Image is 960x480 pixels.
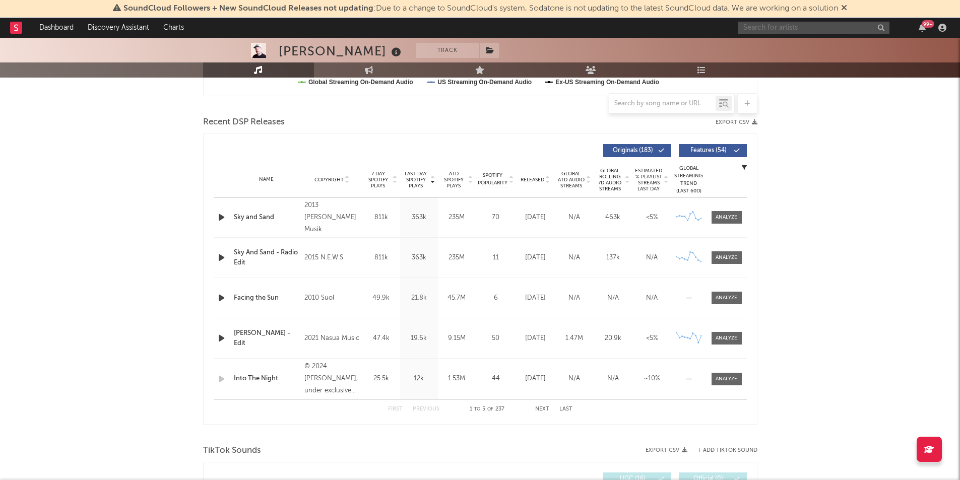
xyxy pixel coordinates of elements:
div: N/A [596,374,630,384]
a: Sky And Sand - Radio Edit [234,248,300,267]
div: 811k [365,213,398,223]
button: + Add TikTok Sound [687,448,757,453]
div: © 2024 [PERSON_NAME], under exclusive license to Universal Music GmbH [304,361,359,397]
div: 50 [478,333,514,344]
div: [PERSON_NAME] [279,43,404,59]
div: 25.5k [365,374,398,384]
div: 12k [403,374,435,384]
div: 45.7M [440,293,473,303]
text: Ex-US Streaming On-Demand Audio [555,79,659,86]
input: Search for artists [738,22,889,34]
div: 11 [478,253,514,263]
span: : Due to a change to SoundCloud's system, Sodatone is not updating to the latest SoundCloud data.... [123,5,838,13]
div: 463k [596,213,630,223]
div: 20.9k [596,333,630,344]
div: [DATE] [519,213,552,223]
text: Global Streaming On-Demand Audio [308,79,413,86]
a: Facing the Sun [234,293,300,303]
div: 2015 N.E.W.S. [304,252,359,264]
div: ~ 10 % [635,374,669,384]
div: 9.15M [440,333,473,344]
a: Sky and Sand [234,213,300,223]
div: 363k [403,253,435,263]
div: 1.47M [557,333,591,344]
a: Charts [156,18,191,38]
div: N/A [635,253,669,263]
div: N/A [557,374,591,384]
a: [PERSON_NAME] - Edit [234,328,300,348]
span: Spotify Popularity [478,172,507,187]
a: Into The Night [234,374,300,384]
div: 49.9k [365,293,398,303]
span: Global ATD Audio Streams [557,171,585,189]
button: Track [416,43,479,58]
div: 44 [478,374,514,384]
span: SoundCloud Followers + New SoundCloud Releases not updating [123,5,373,13]
button: Features(54) [679,144,747,157]
div: 2010 Suol [304,292,359,304]
div: 235M [440,253,473,263]
div: 235M [440,213,473,223]
div: 1 5 237 [460,403,515,416]
span: to [474,407,480,412]
div: N/A [635,293,669,303]
div: 811k [365,253,398,263]
span: Estimated % Playlist Streams Last Day [635,168,663,192]
button: Previous [413,406,439,412]
div: N/A [557,213,591,223]
div: 6 [478,293,514,303]
span: Dismiss [841,5,847,13]
div: 19.6k [403,333,435,344]
a: Dashboard [32,18,81,38]
div: [DATE] [519,293,552,303]
button: 99+ [919,24,926,32]
div: Global Streaming Trend (Last 60D) [674,165,704,195]
div: 70 [478,213,514,223]
div: N/A [557,253,591,263]
span: Last Day Spotify Plays [403,171,429,189]
button: Next [535,406,549,412]
div: 363k [403,213,435,223]
div: N/A [596,293,630,303]
div: [DATE] [519,374,552,384]
button: + Add TikTok Sound [697,448,757,453]
button: First [388,406,403,412]
span: Global Rolling 7D Audio Streams [596,168,624,192]
div: 137k [596,253,630,263]
div: 2021 Nasua Music [304,332,359,345]
span: Copyright [314,177,344,183]
a: Discovery Assistant [81,18,156,38]
span: Features ( 54 ) [685,148,732,154]
div: [DATE] [519,333,552,344]
div: [DATE] [519,253,552,263]
span: Originals ( 183 ) [610,148,656,154]
div: 47.4k [365,333,398,344]
div: Name [234,176,300,183]
div: 99 + [922,20,934,28]
span: of [487,407,493,412]
button: Export CSV [646,447,687,453]
button: Export CSV [716,119,757,125]
div: 21.8k [403,293,435,303]
div: N/A [557,293,591,303]
span: ATD Spotify Plays [440,171,467,189]
div: 1.53M [440,374,473,384]
button: Originals(183) [603,144,671,157]
div: <5% [635,213,669,223]
span: 7 Day Spotify Plays [365,171,392,189]
span: Released [521,177,544,183]
div: <5% [635,333,669,344]
div: 2013 [PERSON_NAME] Musik [304,199,359,236]
span: TikTok Sounds [203,445,261,457]
span: Recent DSP Releases [203,116,285,128]
input: Search by song name or URL [609,100,716,108]
text: US Streaming On-Demand Audio [437,79,532,86]
button: Last [559,406,572,412]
